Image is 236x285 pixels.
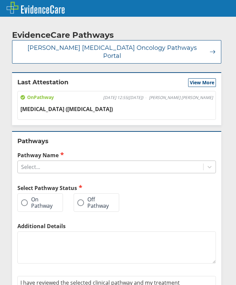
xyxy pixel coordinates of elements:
button: View More [188,78,216,87]
span: [DATE] 12:55 ( [DATE] ) [103,95,143,100]
label: Additional Details [17,222,216,230]
span: [PERSON_NAME] [MEDICAL_DATA] Oncology Pathways Portal [18,44,206,60]
h2: EvidenceCare Pathways [12,30,114,40]
span: On Pathway [20,94,54,101]
h2: Select Pathway Status [17,184,130,192]
label: Pathway Name [17,151,216,159]
div: Select... [21,163,40,171]
span: View More [190,79,214,86]
label: Off Pathway [77,196,109,209]
span: [MEDICAL_DATA] ([MEDICAL_DATA]) [20,105,113,113]
button: [PERSON_NAME] [MEDICAL_DATA] Oncology Pathways Portal [12,40,221,64]
h2: Pathways [17,137,216,145]
span: [PERSON_NAME] [PERSON_NAME] [149,95,213,100]
h2: Last Attestation [17,78,68,87]
img: EvidenceCare [7,2,65,14]
label: On Pathway [21,196,53,209]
